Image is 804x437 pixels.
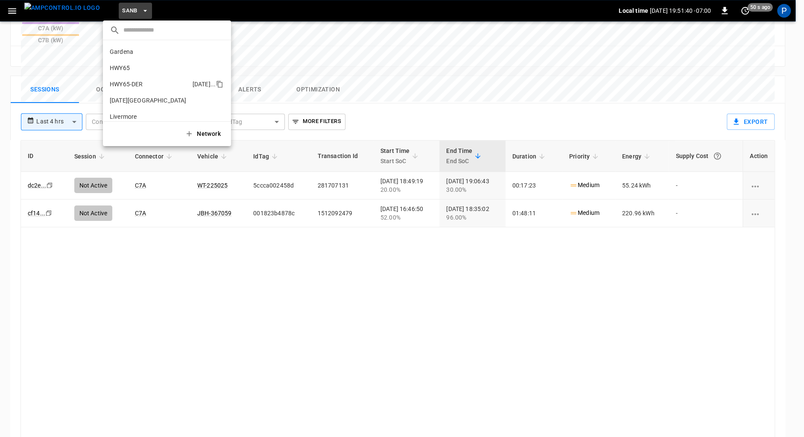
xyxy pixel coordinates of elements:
[110,80,189,88] p: HWY65-DER
[110,64,194,72] p: HWY65
[110,112,194,121] p: Livermore
[110,96,194,105] p: [DATE][GEOGRAPHIC_DATA]
[180,125,228,143] button: Network
[215,79,225,89] div: copy
[110,47,193,56] p: Gardena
